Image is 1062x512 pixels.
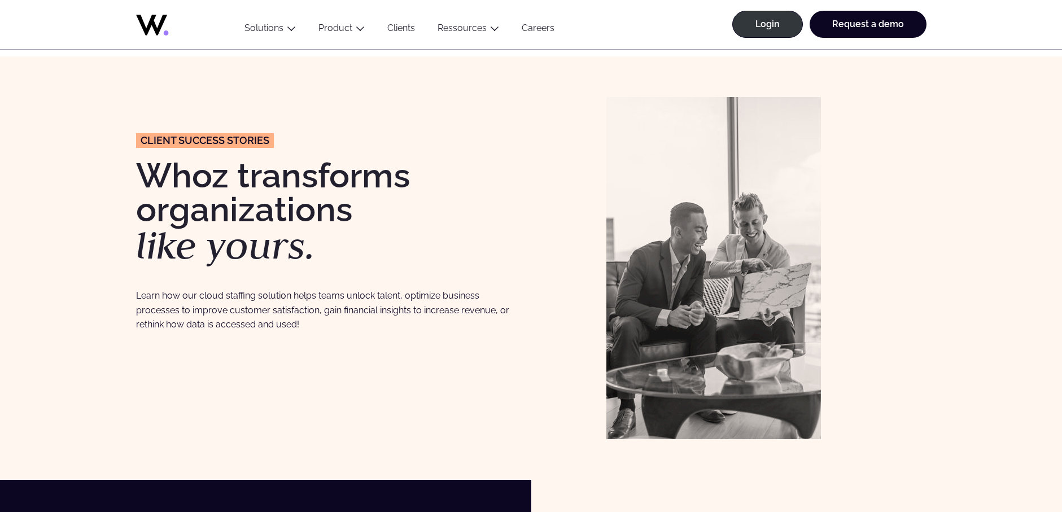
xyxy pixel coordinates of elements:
[318,23,352,33] a: Product
[510,23,566,38] a: Careers
[376,23,426,38] a: Clients
[141,135,269,146] span: CLIENT success stories
[732,11,803,38] a: Login
[307,23,376,38] button: Product
[136,220,315,270] em: like yours.
[438,23,487,33] a: Ressources
[810,11,926,38] a: Request a demo
[136,288,520,331] p: Learn how our cloud staffing solution helps teams unlock talent, optimize business processes to i...
[233,23,307,38] button: Solutions
[426,23,510,38] button: Ressources
[606,97,821,439] img: Clients Whoz
[136,159,520,265] h1: Whoz transforms organizations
